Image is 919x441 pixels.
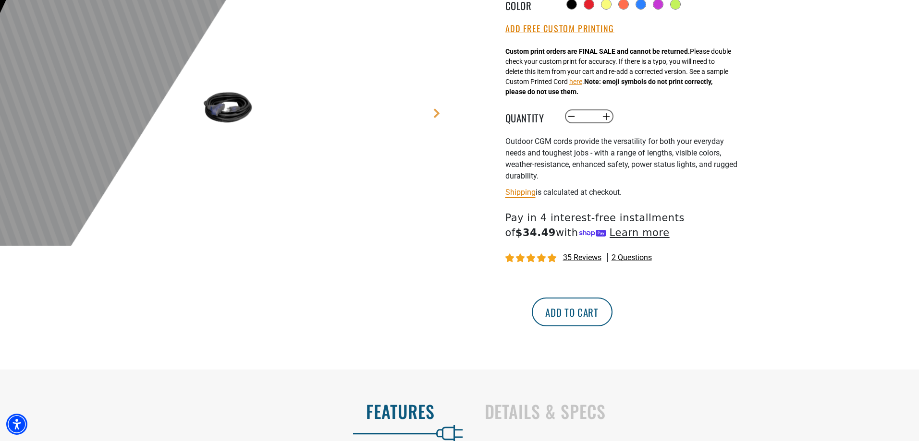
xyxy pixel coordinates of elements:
[505,254,558,263] span: 4.80 stars
[532,298,613,326] button: Add to cart
[20,401,435,421] h2: Features
[485,401,899,421] h2: Details & Specs
[200,82,256,137] img: black
[505,137,737,180] span: Outdoor CGM cords provide the versatility for both your everyday needs and toughest jobs - with a...
[505,186,741,199] div: is calculated at checkout.
[612,252,652,263] span: 2 questions
[505,188,536,197] a: Shipping
[505,110,553,123] label: Quantity
[432,108,441,118] a: Next
[505,24,614,34] button: Add Free Custom Printing
[563,253,601,262] span: 35 reviews
[505,48,690,55] strong: Custom print orders are FINAL SALE and cannot be returned.
[569,77,582,87] button: here
[505,78,712,95] strong: Note: emoji symbols do not print correctly, please do not use them.
[6,414,27,435] div: Accessibility Menu
[505,47,731,97] div: Please double check your custom print for accuracy. If there is a typo, you will need to delete t...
